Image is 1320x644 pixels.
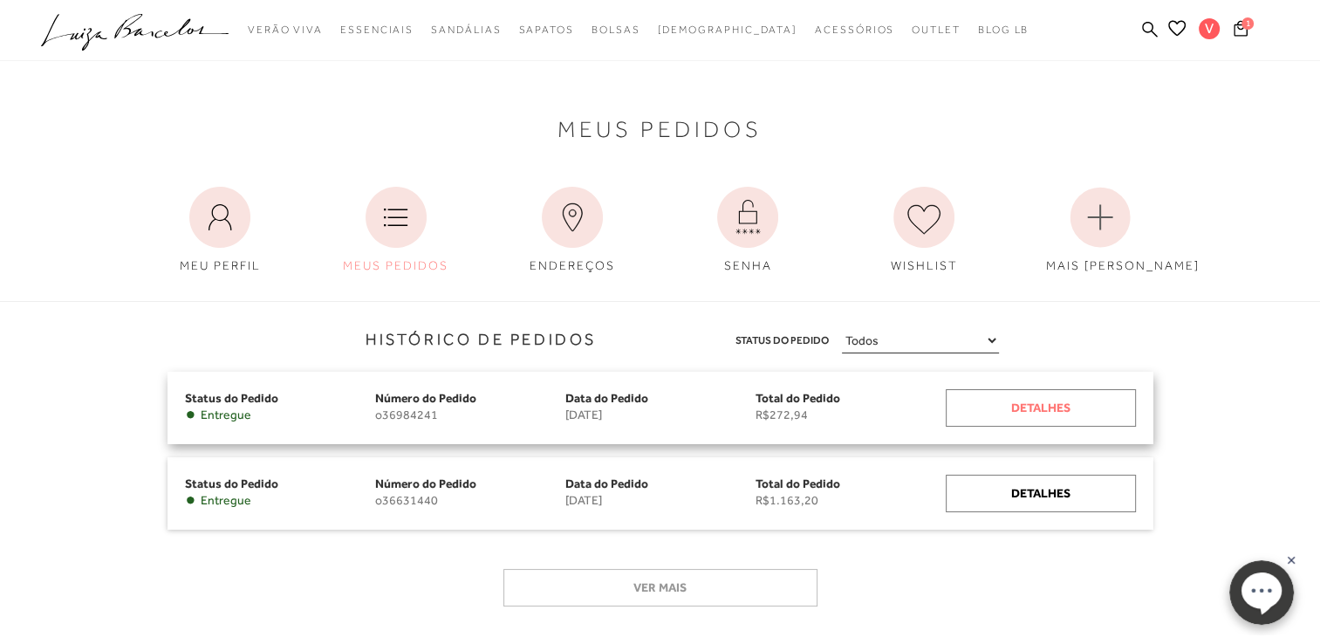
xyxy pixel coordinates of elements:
[375,408,565,422] span: o36984241
[1046,258,1200,272] span: MAIS [PERSON_NAME]
[1199,18,1220,39] span: V
[891,258,958,272] span: WISHLIST
[565,408,756,422] span: [DATE]
[1033,178,1167,284] a: MAIS [PERSON_NAME]
[756,476,840,490] span: Total do Pedido
[13,328,597,352] h3: Histórico de Pedidos
[503,569,817,606] button: Ver mais
[153,178,287,284] a: MEU PERFIL
[375,493,565,508] span: o36631440
[329,178,463,284] a: MEUS PEDIDOS
[756,391,840,405] span: Total do Pedido
[815,14,894,46] a: noSubCategoriesText
[735,332,829,350] span: Status do Pedido
[592,14,640,46] a: noSubCategoriesText
[343,258,448,272] span: MEUS PEDIDOS
[912,24,961,36] span: Outlet
[431,14,501,46] a: noSubCategoriesText
[180,258,261,272] span: MEU PERFIL
[657,24,797,36] span: [DEMOGRAPHIC_DATA]
[946,475,1136,512] a: Detalhes
[201,493,251,508] span: Entregue
[185,493,196,508] span: •
[201,408,251,422] span: Entregue
[1228,19,1253,43] button: 1
[518,14,573,46] a: noSubCategoriesText
[978,24,1029,36] span: BLOG LB
[185,476,278,490] span: Status do Pedido
[565,391,648,405] span: Data do Pedido
[1241,17,1254,30] span: 1
[375,391,476,405] span: Número do Pedido
[724,258,772,272] span: SENHA
[978,14,1029,46] a: BLOG LB
[185,408,196,422] span: •
[857,178,991,284] a: WISHLIST
[756,408,946,422] span: R$272,94
[592,24,640,36] span: Bolsas
[375,476,476,490] span: Número do Pedido
[815,24,894,36] span: Acessórios
[530,258,615,272] span: ENDEREÇOS
[557,120,763,139] span: Meus Pedidos
[185,391,278,405] span: Status do Pedido
[565,493,756,508] span: [DATE]
[248,24,323,36] span: Verão Viva
[565,476,648,490] span: Data do Pedido
[518,24,573,36] span: Sapatos
[431,24,501,36] span: Sandálias
[340,14,414,46] a: noSubCategoriesText
[912,14,961,46] a: noSubCategoriesText
[681,178,815,284] a: SENHA
[946,389,1136,427] a: Detalhes
[657,14,797,46] a: noSubCategoriesText
[505,178,639,284] a: ENDEREÇOS
[1191,17,1228,45] button: V
[756,493,946,508] span: R$1.163,20
[340,24,414,36] span: Essenciais
[248,14,323,46] a: noSubCategoriesText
